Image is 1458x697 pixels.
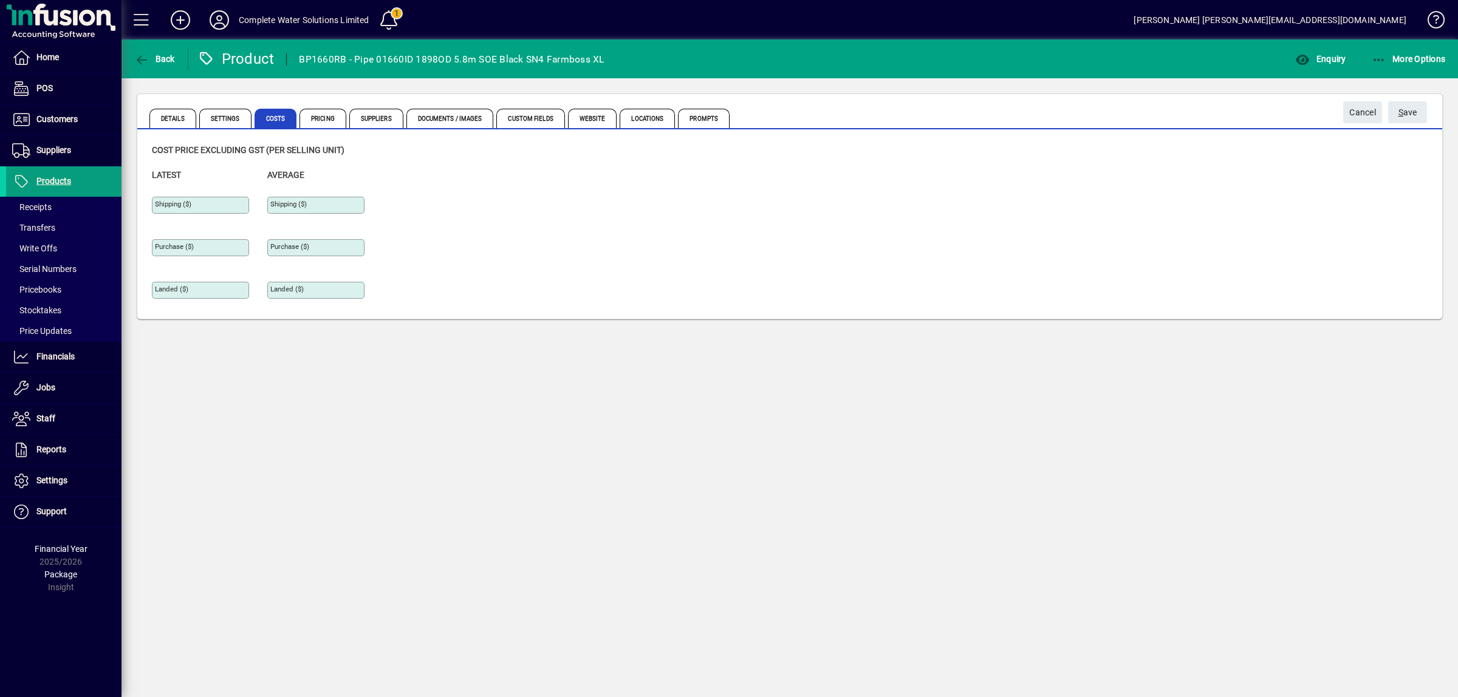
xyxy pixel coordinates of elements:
span: S [1398,107,1403,117]
a: Write Offs [6,238,122,259]
a: Reports [6,435,122,465]
span: Jobs [36,382,55,392]
span: Home [36,52,59,62]
mat-label: Purchase ($) [155,242,194,251]
span: Pricing [299,109,346,128]
span: Settings [199,109,252,128]
a: Price Updates [6,321,122,341]
span: Suppliers [36,145,71,155]
button: Profile [200,9,239,31]
span: Average [267,170,304,180]
span: Enquiry [1295,54,1346,64]
span: Back [134,54,175,64]
mat-label: Landed ($) [155,285,188,293]
span: Stocktakes [12,305,61,315]
mat-label: Purchase ($) [270,242,309,251]
mat-label: Shipping ($) [270,200,307,208]
span: Reports [36,444,66,454]
span: Write Offs [12,243,57,253]
a: Transfers [6,217,122,238]
div: BP1660RB - Pipe 01660ID 1898OD 5.8m SOE Black SN4 Farmboss XL [299,50,604,69]
a: Pricebooks [6,279,122,300]
a: Staff [6,404,122,434]
button: Enquiry [1292,48,1349,70]
button: More Options [1369,48,1449,70]
span: Receipts [12,202,52,212]
a: Suppliers [6,135,122,166]
span: Latest [152,170,181,180]
span: Support [36,506,67,516]
button: Add [161,9,200,31]
span: Details [149,109,196,128]
span: Suppliers [349,109,403,128]
span: Products [36,176,71,186]
span: Pricebooks [12,285,61,294]
span: Serial Numbers [12,264,77,274]
a: Jobs [6,373,122,403]
button: Save [1388,101,1427,123]
span: Custom Fields [496,109,564,128]
span: Customers [36,114,78,124]
a: Serial Numbers [6,259,122,279]
a: Stocktakes [6,300,122,321]
app-page-header-button: Back [122,48,188,70]
div: Product [197,49,275,69]
span: Package [44,569,77,579]
span: Staff [36,413,55,423]
span: Price Updates [12,326,72,336]
a: POS [6,73,122,104]
a: Knowledge Base [1419,2,1443,42]
span: More Options [1372,54,1446,64]
a: Settings [6,466,122,496]
a: Support [6,497,122,527]
a: Receipts [6,197,122,217]
span: Locations [620,109,675,128]
span: Transfers [12,223,55,233]
a: Financials [6,342,122,372]
a: Customers [6,104,122,135]
span: Settings [36,475,67,485]
span: ave [1398,103,1417,123]
button: Cancel [1343,101,1382,123]
span: Financials [36,352,75,361]
span: Financial Year [35,544,87,554]
span: Costs [255,109,297,128]
span: Cost price excluding GST (per selling unit) [152,145,344,155]
mat-label: Shipping ($) [155,200,191,208]
mat-label: Landed ($) [270,285,304,293]
button: Back [131,48,178,70]
span: Website [568,109,617,128]
span: POS [36,83,53,93]
div: Complete Water Solutions Limited [239,10,369,30]
span: Prompts [678,109,730,128]
div: [PERSON_NAME] [PERSON_NAME][EMAIL_ADDRESS][DOMAIN_NAME] [1134,10,1406,30]
a: Home [6,42,122,73]
span: Documents / Images [406,109,494,128]
span: Cancel [1349,103,1376,123]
